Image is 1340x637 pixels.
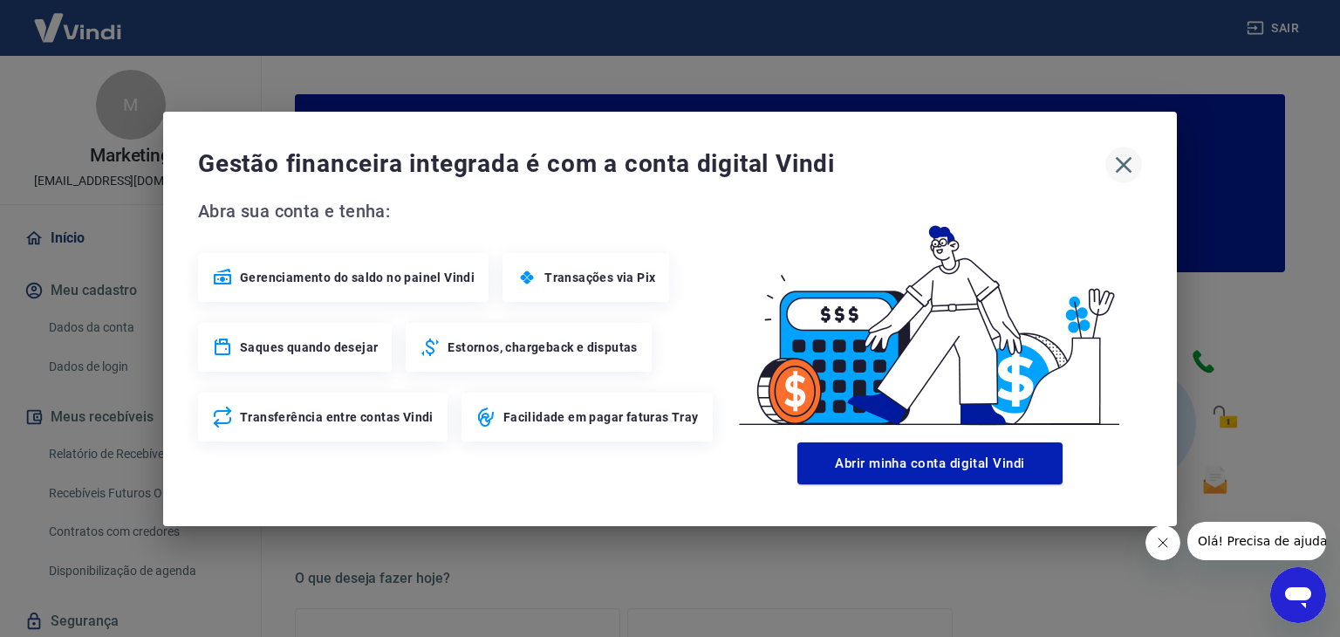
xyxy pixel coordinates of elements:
iframe: Mensagem da empresa [1187,522,1326,560]
span: Estornos, chargeback e disputas [448,339,637,356]
span: Saques quando desejar [240,339,378,356]
iframe: Fechar mensagem [1145,525,1180,560]
span: Gerenciamento do saldo no painel Vindi [240,269,475,286]
img: Good Billing [718,197,1142,435]
span: Transações via Pix [544,269,655,286]
iframe: Botão para abrir a janela de mensagens [1270,567,1326,623]
span: Gestão financeira integrada é com a conta digital Vindi [198,147,1105,182]
button: Abrir minha conta digital Vindi [797,442,1063,484]
span: Abra sua conta e tenha: [198,197,718,225]
span: Olá! Precisa de ajuda? [10,12,147,26]
span: Facilidade em pagar faturas Tray [503,408,699,426]
span: Transferência entre contas Vindi [240,408,434,426]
